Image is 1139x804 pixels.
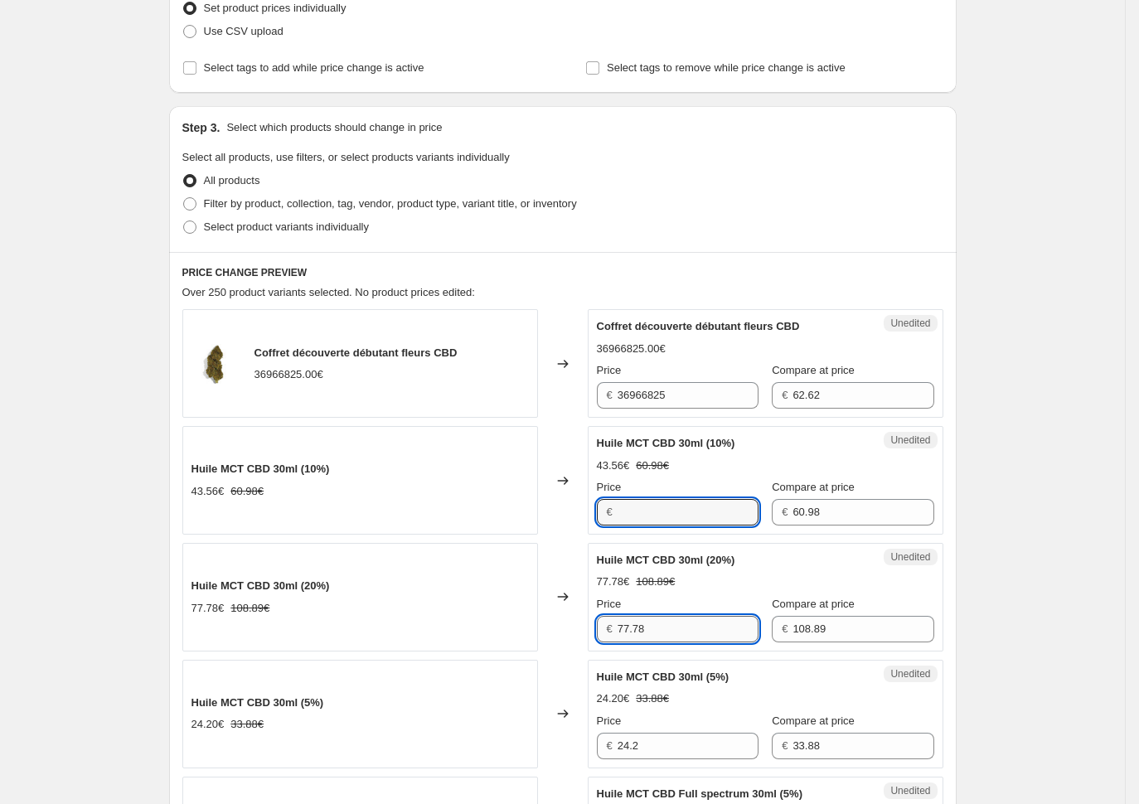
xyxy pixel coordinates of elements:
h2: Step 3. [182,119,221,136]
span: Huile MCT CBD Full spectrum 30ml (5%) [597,787,802,800]
strike: 33.88€ [230,716,264,733]
strike: 108.89€ [230,600,269,617]
div: 43.56€ [597,458,630,474]
span: € [607,622,613,635]
span: Price [597,364,622,376]
span: Compare at price [772,714,855,727]
span: All products [204,174,260,186]
div: 24.20€ [597,690,630,707]
span: Compare at price [772,598,855,610]
span: Coffret découverte débutant fleurs CBD [597,320,800,332]
span: Select tags to add while price change is active [204,61,424,74]
span: Huile MCT CBD 30ml (5%) [597,671,729,683]
span: Price [597,598,622,610]
span: Use CSV upload [204,25,284,37]
span: Unedited [890,433,930,447]
div: 36966825.00€ [597,341,666,357]
span: Unedited [890,667,930,680]
span: Unedited [890,784,930,797]
span: Over 250 product variants selected. No product prices edited: [182,286,475,298]
span: Huile MCT CBD 30ml (10%) [191,463,330,475]
span: Price [597,481,622,493]
strike: 108.89€ [636,574,675,590]
h6: PRICE CHANGE PREVIEW [182,266,943,279]
span: Select tags to remove while price change is active [607,61,846,74]
span: Huile MCT CBD 30ml (5%) [191,696,324,709]
span: Huile MCT CBD 30ml (10%) [597,437,735,449]
span: € [782,506,788,518]
div: 24.20€ [191,716,225,733]
strike: 60.98€ [230,483,264,500]
div: 36966825.00€ [254,366,323,383]
p: Select which products should change in price [226,119,442,136]
span: € [782,622,788,635]
span: € [607,739,613,752]
span: € [782,739,788,752]
span: Select product variants individually [204,220,369,233]
span: Huile MCT CBD 30ml (20%) [191,579,330,592]
span: Unedited [890,317,930,330]
span: € [607,506,613,518]
span: Compare at price [772,481,855,493]
span: Filter by product, collection, tag, vendor, product type, variant title, or inventory [204,197,577,210]
span: Coffret découverte débutant fleurs CBD [254,346,458,359]
strike: 33.88€ [636,690,669,707]
img: 185_ee06ad6b-2d2b-4b00-9dc5-7e6721b03034_80x.jpg [191,339,241,389]
span: Set product prices individually [204,2,347,14]
span: Compare at price [772,364,855,376]
div: 77.78€ [597,574,630,590]
div: 77.78€ [191,600,225,617]
span: Price [597,714,622,727]
strike: 60.98€ [636,458,669,474]
span: € [607,389,613,401]
span: Huile MCT CBD 30ml (20%) [597,554,735,566]
span: € [782,389,788,401]
div: 43.56€ [191,483,225,500]
span: Select all products, use filters, or select products variants individually [182,151,510,163]
span: Unedited [890,550,930,564]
